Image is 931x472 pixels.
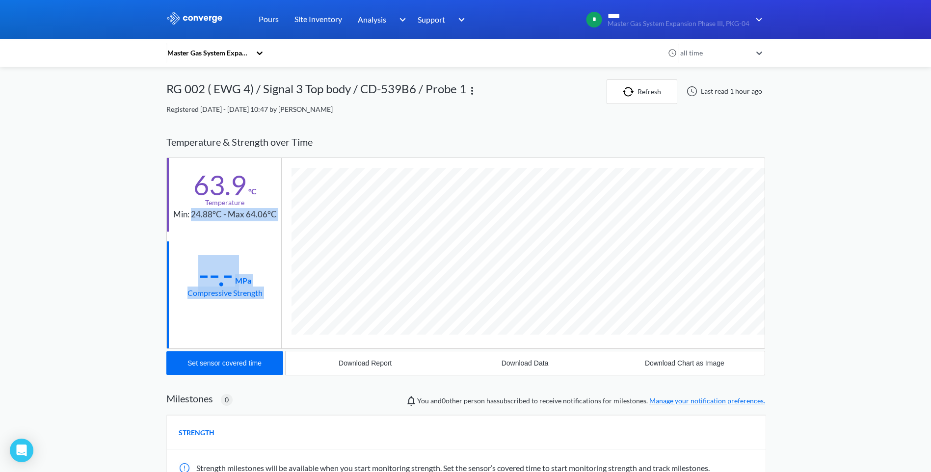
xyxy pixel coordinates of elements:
span: You and person has subscribed to receive notifications for milestones. [417,395,765,406]
button: Download Chart as Image [605,351,764,375]
button: Set sensor covered time [166,351,283,375]
div: Last read 1 hour ago [681,85,765,97]
div: RG 002 ( EWG 4) / Signal 3 Top body / CD-539B6 / Probe 1 [166,79,466,104]
div: Temperature [205,197,244,208]
div: Set sensor covered time [187,359,262,367]
h2: Milestones [166,393,213,404]
img: icon-clock.svg [668,49,677,57]
img: downArrow.svg [452,14,468,26]
span: 0 other [442,396,462,405]
button: Download Report [286,351,445,375]
div: --.- [198,262,233,287]
div: 63.9 [193,173,246,197]
span: Master Gas System Expansion Phase III, PKG-04 [608,20,749,27]
div: Download Chart as Image [645,359,724,367]
span: STRENGTH [179,427,214,438]
button: Download Data [445,351,605,375]
span: Analysis [358,13,386,26]
span: Registered [DATE] - [DATE] 10:47 by [PERSON_NAME] [166,105,333,113]
img: logo_ewhite.svg [166,12,223,25]
span: Support [418,13,445,26]
img: icon-refresh.svg [623,87,638,97]
button: Refresh [607,79,677,104]
div: Open Intercom Messenger [10,439,33,462]
div: Master Gas System Expansion Phase III, PKG-04 [166,48,251,58]
div: all time [678,48,751,58]
span: 0 [225,394,229,405]
img: downArrow.svg [393,14,408,26]
a: Manage your notification preferences. [649,396,765,405]
div: Temperature & Strength over Time [166,127,765,157]
img: notifications-icon.svg [405,395,417,407]
div: Compressive Strength [187,287,263,299]
div: Download Report [339,359,392,367]
div: Min: 24.88°C - Max 64.06°C [173,208,277,221]
div: Download Data [502,359,549,367]
img: downArrow.svg [749,14,765,26]
img: more.svg [466,85,478,97]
